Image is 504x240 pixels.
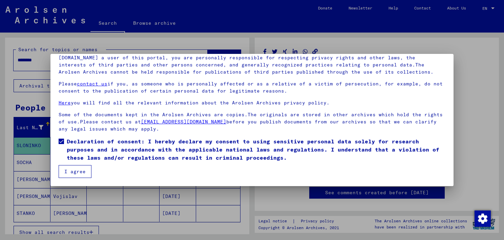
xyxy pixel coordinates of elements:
a: [EMAIL_ADDRESS][DOMAIN_NAME] [141,119,226,125]
p: Some of the documents kept in the Arolsen Archives are copies.The originals are stored in other a... [59,111,445,133]
p: Please if you, as someone who is personally affected or as a relative of a victim of persecution,... [59,80,445,95]
p: Please note that this portal on victims of Nazi [MEDICAL_DATA] contains sensitive data on identif... [59,47,445,76]
span: Declaration of consent: I hereby declare my consent to using sensitive personal data solely for r... [67,137,445,162]
a: Here [59,100,71,106]
button: I agree [59,165,91,178]
p: you will find all the relevant information about the Arolsen Archives privacy policy. [59,99,445,106]
a: contact us [77,81,107,87]
img: Change consent [475,211,491,227]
